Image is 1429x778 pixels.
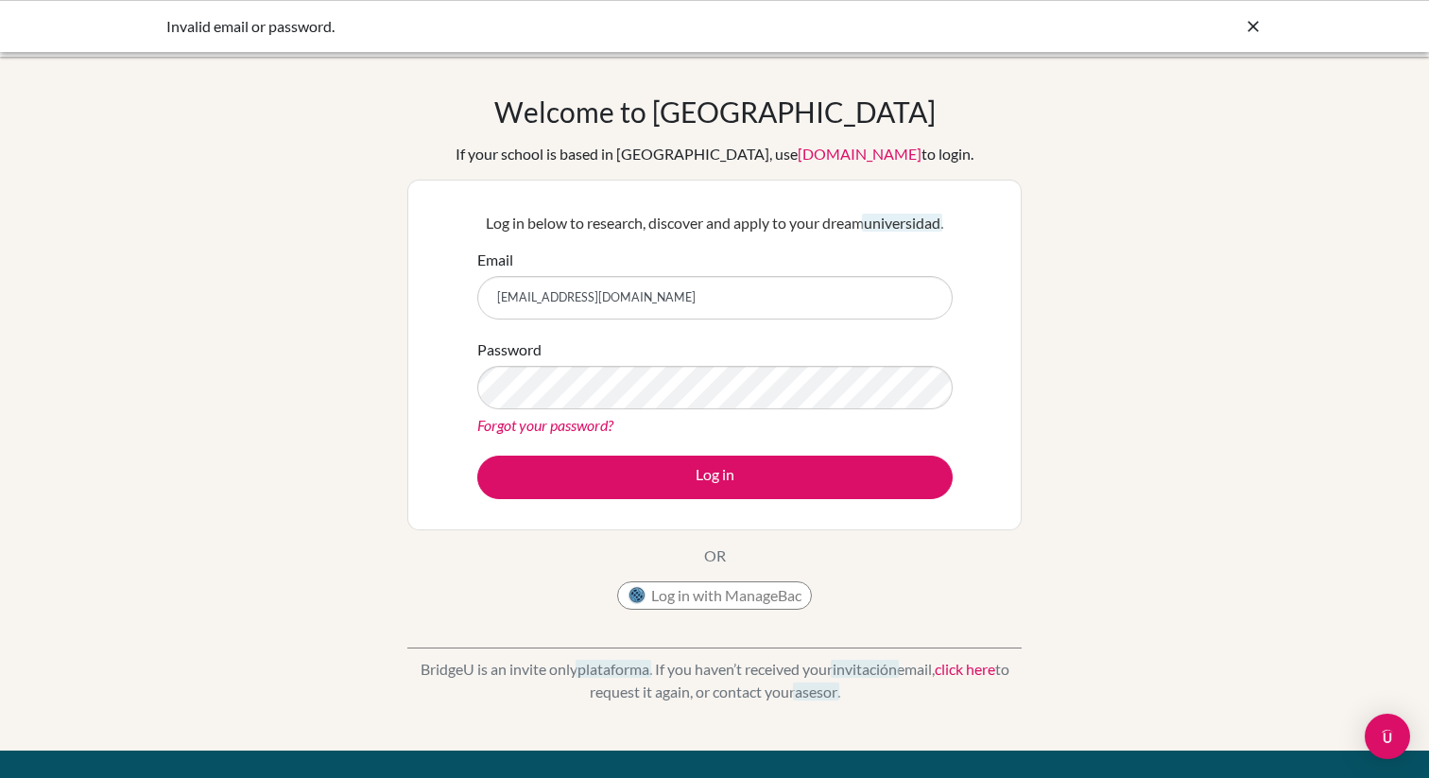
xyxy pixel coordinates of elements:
[935,660,995,678] a: click here
[407,658,1022,703] p: BridgeU is an invite only . If you haven’t received your email, to request it again, or contact y...
[477,249,513,271] label: Email
[477,338,542,361] label: Password
[456,143,973,165] div: If your school is based in [GEOGRAPHIC_DATA], use to login.
[477,416,613,434] a: Forgot your password?
[477,456,953,499] button: Log in
[617,581,812,610] button: Log in with ManageBac
[494,95,936,129] h1: Welcome to [GEOGRAPHIC_DATA]
[166,15,979,38] div: Invalid email or password.
[798,145,921,163] a: [DOMAIN_NAME]
[477,212,953,234] p: Log in below to research, discover and apply to your dream .
[704,545,726,567] p: OR
[1365,714,1410,759] div: Open Intercom Messenger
